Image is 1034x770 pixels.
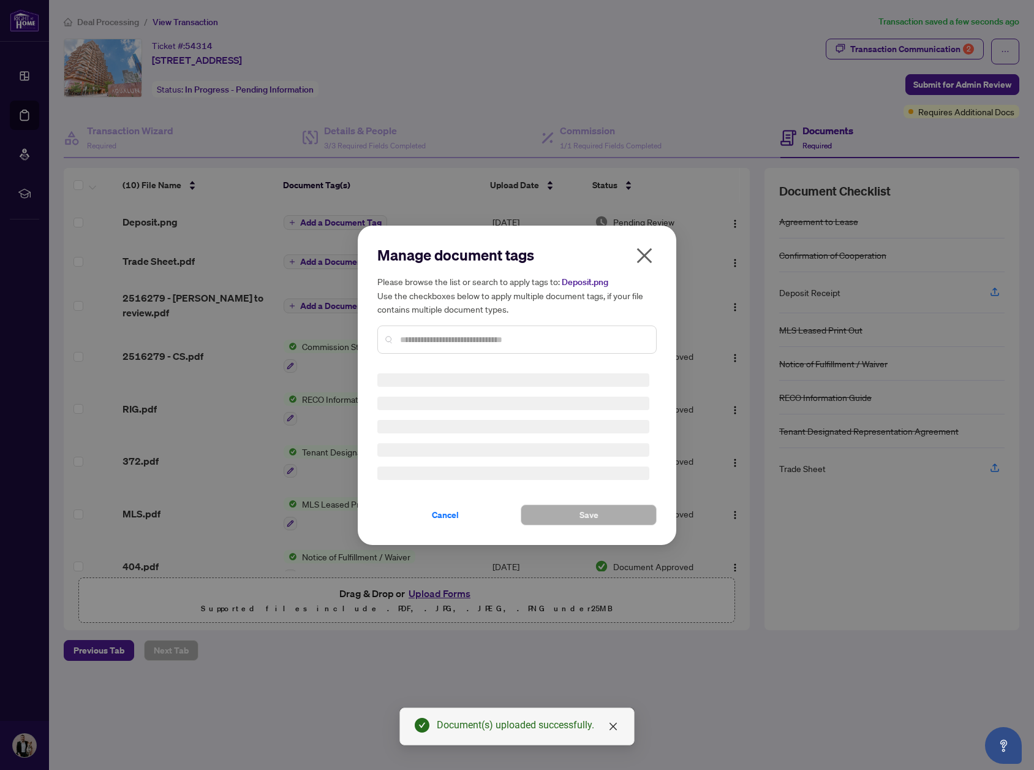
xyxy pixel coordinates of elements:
button: Open asap [985,727,1022,764]
span: check-circle [415,718,429,733]
button: Cancel [377,505,513,525]
button: Save [521,505,657,525]
span: Deposit.png [562,276,608,288]
a: Close [606,720,620,733]
span: Cancel [432,505,459,525]
h2: Manage document tags [377,245,657,265]
h5: Please browse the list or search to apply tags to: Use the checkboxes below to apply multiple doc... [377,275,657,316]
span: close [635,246,654,265]
span: close [608,722,618,731]
div: Document(s) uploaded successfully. [437,718,619,733]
